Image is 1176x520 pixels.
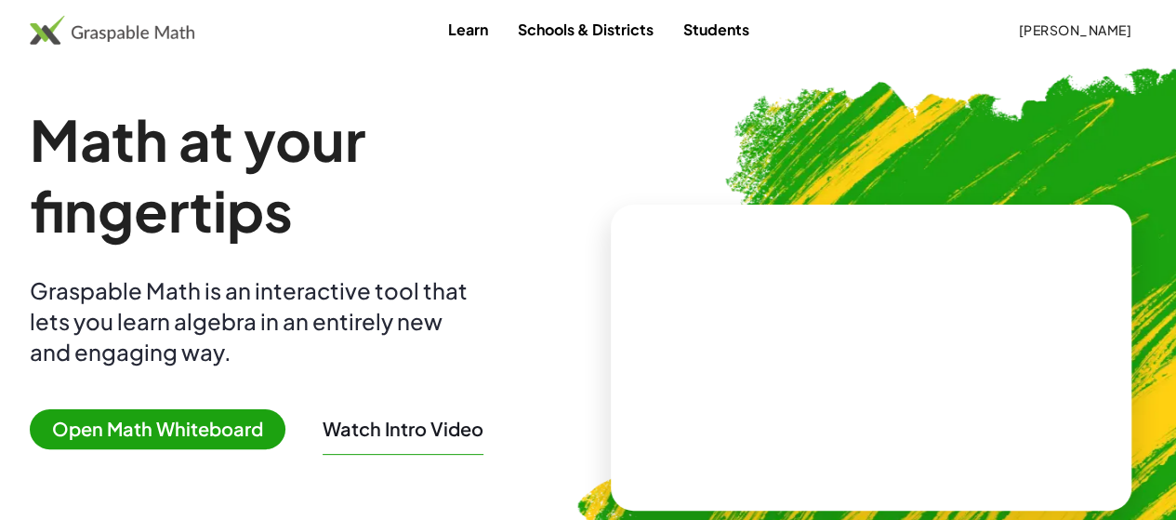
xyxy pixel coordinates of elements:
[30,104,581,246] h1: Math at your fingertips
[1018,21,1131,38] span: [PERSON_NAME]
[30,409,285,449] span: Open Math Whiteboard
[503,12,668,47] a: Schools & Districts
[668,12,764,47] a: Students
[30,420,300,440] a: Open Math Whiteboard
[30,275,476,367] div: Graspable Math is an interactive tool that lets you learn algebra in an entirely new and engaging...
[433,12,503,47] a: Learn
[732,287,1011,427] video: What is this? This is dynamic math notation. Dynamic math notation plays a central role in how Gr...
[1003,13,1146,47] button: [PERSON_NAME]
[323,417,483,441] button: Watch Intro Video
